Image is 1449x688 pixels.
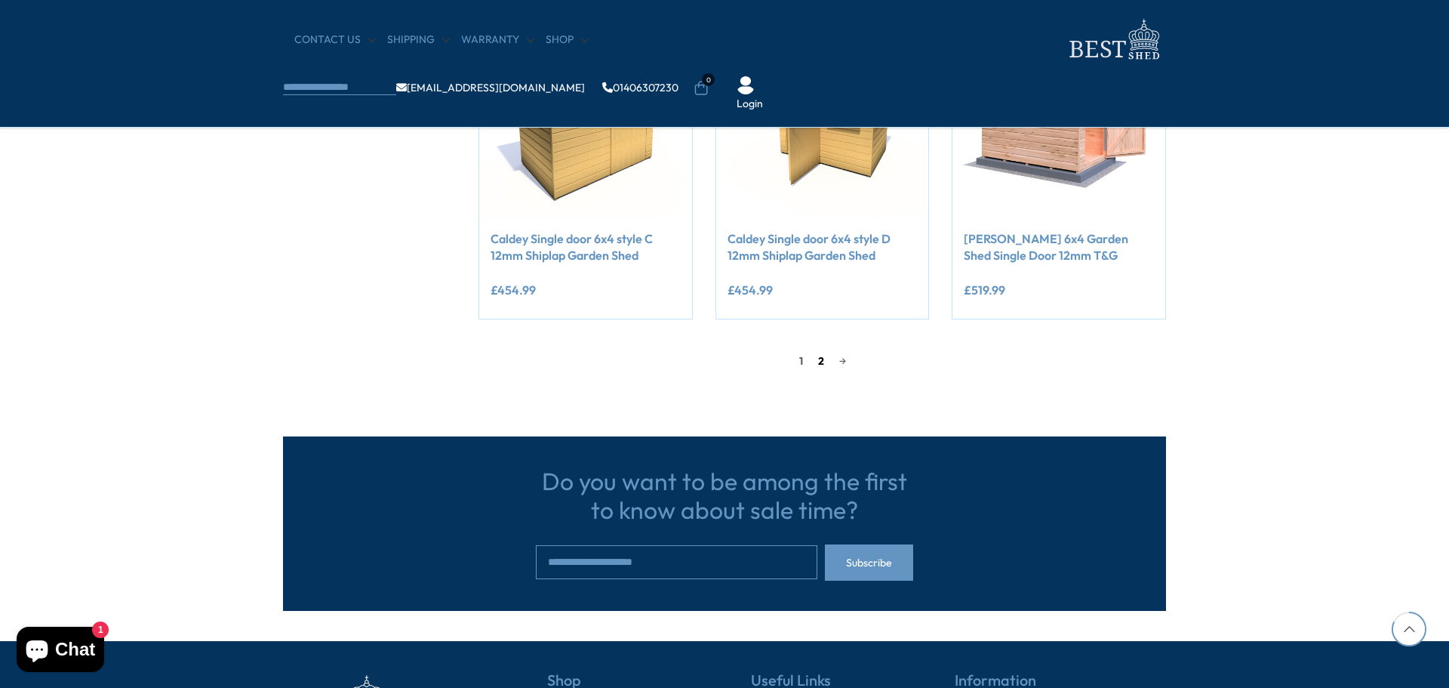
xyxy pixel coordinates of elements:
[846,557,892,568] span: Subscribe
[964,230,1154,264] a: [PERSON_NAME] 6x4 Garden Shed Single Door 12mm T&G
[602,82,678,93] a: 01406307230
[12,627,109,676] inbox-online-store-chat: Shopify online store chat
[536,467,913,525] h3: Do you want to be among the first to know about sale time?
[461,32,534,48] a: Warranty
[792,350,811,372] span: 1
[825,545,913,581] button: Subscribe
[694,81,709,96] a: 0
[811,350,832,372] a: 2
[491,230,681,264] a: Caldey Single door 6x4 style C 12mm Shiplap Garden Shed
[832,350,854,372] a: →
[728,230,918,264] a: Caldey Single door 6x4 style D 12mm Shiplap Garden Shed
[702,73,715,86] span: 0
[964,284,1005,296] ins: £519.99
[396,82,585,93] a: [EMAIL_ADDRESS][DOMAIN_NAME]
[737,97,763,112] a: Login
[1060,15,1166,64] img: logo
[737,76,755,94] img: User Icon
[387,32,450,48] a: Shipping
[491,284,536,296] ins: £454.99
[728,284,773,296] ins: £454.99
[546,32,589,48] a: Shop
[294,32,376,48] a: CONTACT US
